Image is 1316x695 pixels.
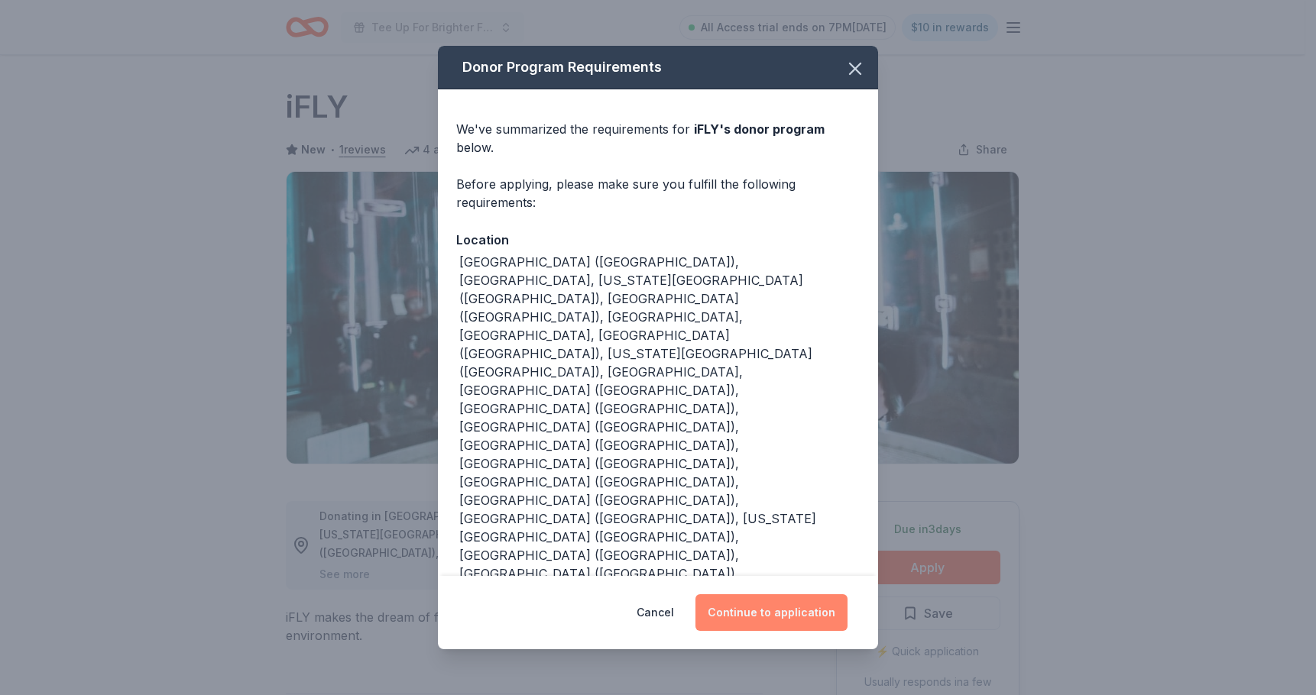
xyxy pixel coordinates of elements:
[637,594,674,631] button: Cancel
[459,253,860,638] div: [GEOGRAPHIC_DATA] ([GEOGRAPHIC_DATA]), [GEOGRAPHIC_DATA], [US_STATE][GEOGRAPHIC_DATA] ([GEOGRAPHI...
[695,594,848,631] button: Continue to application
[438,46,878,89] div: Donor Program Requirements
[456,230,860,250] div: Location
[456,120,860,157] div: We've summarized the requirements for below.
[456,175,860,212] div: Before applying, please make sure you fulfill the following requirements:
[694,121,825,137] span: iFLY 's donor program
